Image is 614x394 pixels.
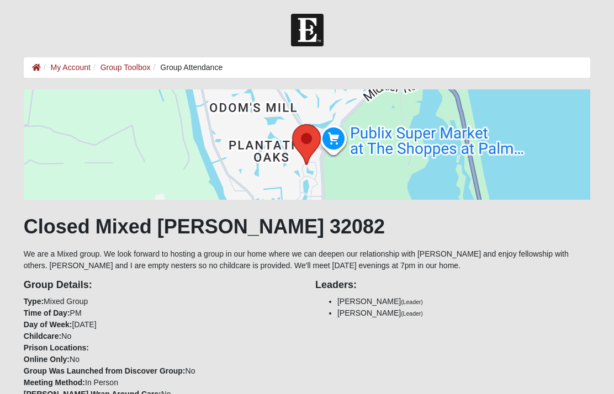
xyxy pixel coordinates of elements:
[24,279,299,291] h4: Group Details:
[24,355,70,364] strong: Online Only:
[401,310,423,317] small: (Leader)
[24,332,61,340] strong: Childcare:
[24,215,590,238] h1: Closed Mixed [PERSON_NAME] 32082
[337,296,590,307] li: [PERSON_NAME]
[24,320,72,329] strong: Day of Week:
[291,14,324,46] img: Church of Eleven22 Logo
[337,307,590,319] li: [PERSON_NAME]
[401,299,423,305] small: (Leader)
[100,63,151,72] a: Group Toolbox
[24,308,70,317] strong: Time of Day:
[24,297,44,306] strong: Type:
[315,279,590,291] h4: Leaders:
[51,63,91,72] a: My Account
[24,366,186,375] strong: Group Was Launched from Discover Group:
[151,62,223,73] li: Group Attendance
[24,343,89,352] strong: Prison Locations:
